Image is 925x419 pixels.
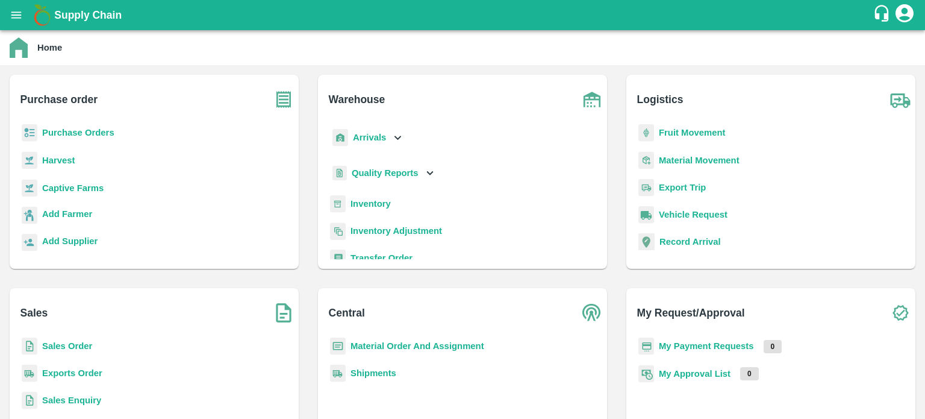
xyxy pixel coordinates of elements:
[330,250,346,267] img: whTransfer
[42,209,92,219] b: Add Farmer
[638,206,654,224] img: vehicle
[885,84,915,115] img: truck
[22,338,37,355] img: sales
[42,368,102,378] a: Exports Order
[638,179,654,197] img: delivery
[42,156,75,165] a: Harvest
[638,124,654,142] img: fruit
[353,133,386,142] b: Arrivals
[659,210,727,219] a: Vehicle Request
[659,237,721,247] a: Record Arrival
[22,365,37,382] img: shipments
[2,1,30,29] button: open drawer
[42,235,98,251] a: Add Supplier
[577,84,607,115] img: warehouse
[350,368,396,378] a: Shipments
[873,4,894,26] div: customer-support
[42,207,92,224] a: Add Farmer
[638,365,654,383] img: approval
[659,156,740,165] a: Material Movement
[22,234,37,251] img: supplier
[269,298,299,328] img: soSales
[22,392,37,409] img: sales
[42,236,98,246] b: Add Supplier
[740,367,759,380] p: 0
[659,128,726,137] a: Fruit Movement
[764,340,782,353] p: 0
[350,341,484,351] a: Material Order And Assignment
[30,3,54,27] img: logo
[22,207,37,224] img: farmer
[54,9,122,21] b: Supply Chain
[20,91,98,108] b: Purchase order
[637,304,745,321] b: My Request/Approval
[330,195,346,213] img: whInventory
[350,253,413,263] a: Transfer Order
[659,341,754,351] a: My Payment Requests
[330,338,346,355] img: centralMaterial
[329,91,385,108] b: Warehouse
[330,124,405,151] div: Arrivals
[885,298,915,328] img: check
[577,298,607,328] img: central
[637,91,684,108] b: Logistics
[659,369,730,379] a: My Approval List
[42,128,114,137] a: Purchase Orders
[350,226,442,236] a: Inventory Adjustment
[329,304,365,321] b: Central
[350,199,391,209] a: Inventory
[332,166,347,181] img: qualityReport
[894,2,915,28] div: account of current user
[330,222,346,240] img: inventory
[22,179,37,197] img: harvest
[352,168,419,178] b: Quality Reports
[22,124,37,142] img: reciept
[638,233,655,250] img: recordArrival
[330,161,437,186] div: Quality Reports
[638,151,654,169] img: material
[54,7,873,24] a: Supply Chain
[10,37,28,58] img: home
[42,341,92,351] a: Sales Order
[20,304,48,321] b: Sales
[659,183,706,192] a: Export Trip
[42,183,104,193] a: Captive Farms
[330,365,346,382] img: shipments
[42,395,101,405] a: Sales Enquiry
[332,129,348,146] img: whArrival
[37,43,62,52] b: Home
[269,84,299,115] img: purchase
[638,338,654,355] img: payment
[22,151,37,169] img: harvest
